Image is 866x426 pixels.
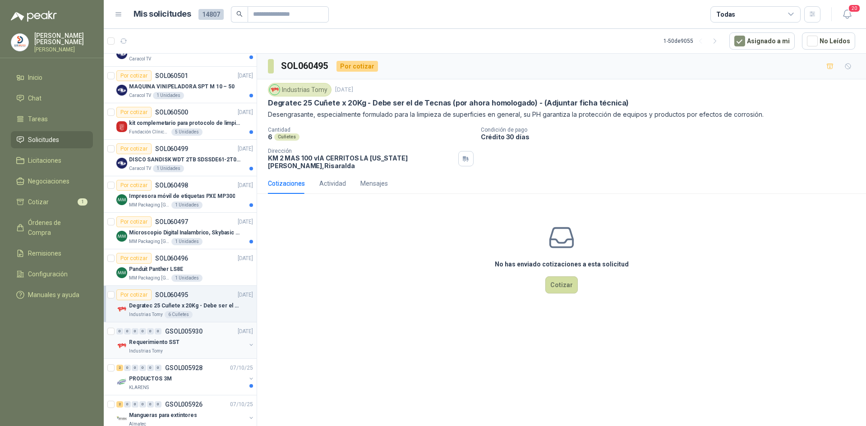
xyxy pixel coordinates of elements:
[155,73,188,79] p: SOL060501
[171,275,203,282] div: 1 Unidades
[104,176,257,213] a: Por cotizarSOL060498[DATE] Company LogoImpresora móvil de etiquetas PXE MP300MM Packaging [GEOGRA...
[116,194,127,205] img: Company Logo
[116,85,127,96] img: Company Logo
[28,269,68,279] span: Configuración
[155,365,161,371] div: 0
[116,253,152,264] div: Por cotizar
[11,214,93,241] a: Órdenes de Compra
[116,362,255,391] a: 2 0 0 0 0 0 GSOL00592807/10/25 Company LogoPRODUCTOS 3MKLARENS
[268,83,332,96] div: Industrias Tomy
[238,145,253,153] p: [DATE]
[116,377,127,388] img: Company Logo
[802,32,855,50] button: No Leídos
[274,133,299,141] div: Cuñetes
[545,276,578,293] button: Cotizar
[116,143,152,154] div: Por cotizar
[104,140,257,176] a: Por cotizarSOL060499[DATE] Company LogoDISCO SANDISK WDT 2TB SDSSDE61-2T00-G25Caracol TV1 Unidades
[230,364,253,372] p: 07/10/25
[116,216,152,227] div: Por cotizar
[268,133,272,141] p: 6
[129,384,149,391] p: KLARENS
[270,85,280,95] img: Company Logo
[34,32,93,45] p: [PERSON_NAME] [PERSON_NAME]
[147,365,154,371] div: 0
[238,108,253,117] p: [DATE]
[124,401,131,408] div: 0
[171,128,203,136] div: 5 Unidades
[171,238,203,245] div: 1 Unidades
[11,34,28,51] img: Company Logo
[129,156,241,164] p: DISCO SANDISK WDT 2TB SDSSDE61-2T00-G25
[129,302,241,310] p: Degratec 25 Cuñete x 20Kg - Debe ser el de Tecnas (por ahora homologado) - (Adjuntar ficha técnica)
[104,286,257,322] a: Por cotizarSOL060495[DATE] Company LogoDegratec 25 Cuñete x 20Kg - Debe ser el de Tecnas (por aho...
[116,326,255,355] a: 0 0 0 0 0 0 GSOL005930[DATE] Company LogoRequerimiento SSTIndustrias Tomy
[132,328,138,334] div: 0
[230,400,253,409] p: 07/10/25
[481,127,862,133] p: Condición de pago
[28,93,41,103] span: Chat
[104,249,257,286] a: Por cotizarSOL060496[DATE] Company LogoPanduit Panther LS8EMM Packaging [GEOGRAPHIC_DATA]1 Unidades
[147,401,154,408] div: 0
[116,340,127,351] img: Company Logo
[155,292,188,298] p: SOL060495
[268,127,474,133] p: Cantidad
[129,229,241,237] p: Microscopio Digital Inalambrico, Skybasic 50x-1000x, Ampliac
[116,158,127,169] img: Company Logo
[116,304,127,315] img: Company Logo
[129,238,170,245] p: MM Packaging [GEOGRAPHIC_DATA]
[116,180,152,191] div: Por cotizar
[238,72,253,80] p: [DATE]
[116,121,127,132] img: Company Logo
[139,401,146,408] div: 0
[165,401,203,408] p: GSOL005926
[78,198,88,206] span: 1
[11,173,93,190] a: Negociaciones
[268,98,629,108] p: Degratec 25 Cuñete x 20Kg - Debe ser el de Tecnas (por ahora homologado) - (Adjuntar ficha técnica)
[129,202,170,209] p: MM Packaging [GEOGRAPHIC_DATA]
[360,179,388,188] div: Mensajes
[155,146,188,152] p: SOL060499
[729,32,795,50] button: Asignado a mi
[268,179,305,188] div: Cotizaciones
[104,103,257,140] a: Por cotizarSOL060500[DATE] Company Logokit complemetario para protocolo de limpiezaFundación Clín...
[171,202,203,209] div: 1 Unidades
[116,70,152,81] div: Por cotizar
[129,92,151,99] p: Caracol TV
[336,61,378,72] div: Por cotizar
[268,110,855,119] p: Desengrasante, especialmente formulado para la limpieza de superficies en general, su PH garantiz...
[11,193,93,211] a: Cotizar1
[129,119,241,128] p: kit complemetario para protocolo de limpieza
[116,107,152,118] div: Por cotizar
[28,156,61,165] span: Licitaciones
[129,348,163,355] p: Industrias Tomy
[28,176,69,186] span: Negociaciones
[124,365,131,371] div: 0
[268,154,455,169] p: KM 2 MAS 100 vIA CERRITOS LA [US_STATE] [PERSON_NAME] , Risaralda
[335,86,353,94] p: [DATE]
[11,286,93,303] a: Manuales y ayuda
[11,266,93,283] a: Configuración
[11,11,57,22] img: Logo peakr
[28,248,61,258] span: Remisiones
[134,8,191,21] h1: Mis solicitudes
[116,401,123,408] div: 2
[129,265,183,274] p: Panduit Panther LS8E
[663,34,722,48] div: 1 - 50 de 9055
[28,290,79,300] span: Manuales y ayuda
[116,413,127,424] img: Company Logo
[155,219,188,225] p: SOL060497
[165,365,203,371] p: GSOL005928
[11,110,93,128] a: Tareas
[268,148,455,154] p: Dirección
[28,73,42,82] span: Inicio
[165,328,203,334] p: GSOL005930
[155,328,161,334] div: 0
[481,133,862,141] p: Crédito 30 días
[124,328,131,334] div: 0
[129,55,151,63] p: Caracol TV
[319,179,346,188] div: Actividad
[238,218,253,226] p: [DATE]
[132,401,138,408] div: 0
[28,197,49,207] span: Cotizar
[238,327,253,336] p: [DATE]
